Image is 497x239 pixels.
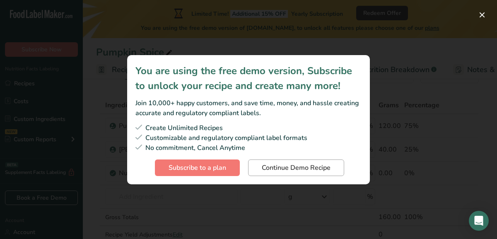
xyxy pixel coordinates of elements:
div: No commitment, Cancel Anytime [135,143,362,153]
span: Subscribe to a plan [169,163,226,173]
button: Continue Demo Recipe [248,159,344,176]
div: Create Unlimited Recipes [135,123,362,133]
div: Join 10,000+ happy customers, and save time, money, and hassle creating accurate and regulatory c... [135,98,362,118]
div: Customizable and regulatory compliant label formats [135,133,362,143]
span: Continue Demo Recipe [262,163,331,173]
div: Open Intercom Messenger [469,211,489,231]
div: You are using the free demo version, Subscribe to unlock your recipe and create many more! [135,63,362,93]
button: Subscribe to a plan [155,159,240,176]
